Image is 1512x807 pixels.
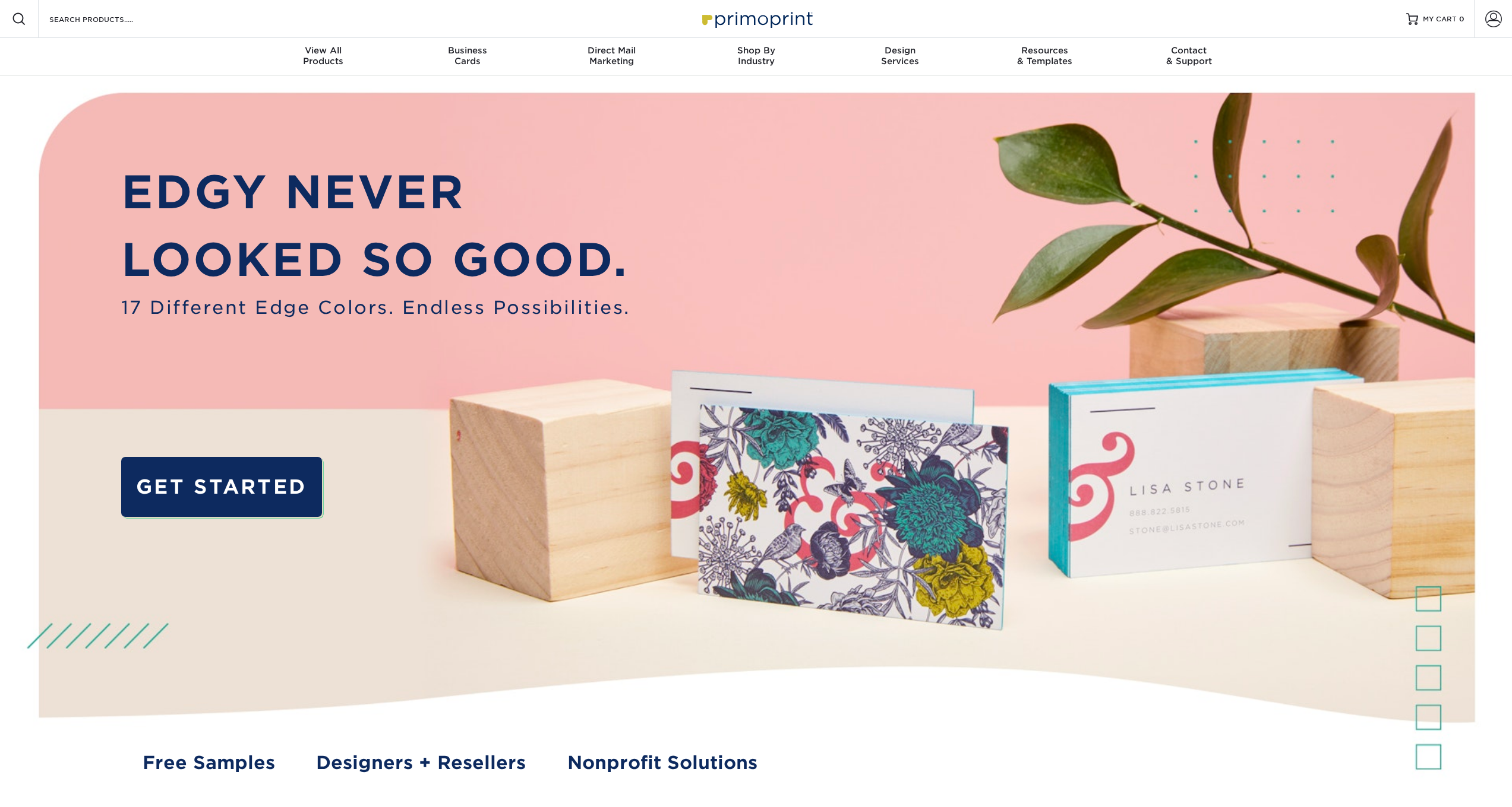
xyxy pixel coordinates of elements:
[828,45,973,66] div: Services
[48,12,164,26] input: SEARCH PRODUCTS.....
[567,749,757,777] a: Nonprofit Solutions
[121,457,322,516] a: GET STARTED
[395,38,539,76] a: BusinessCards
[1459,15,1464,23] span: 0
[121,294,630,322] span: 17 Different Edge Colors. Endless Possibilities.
[1423,14,1457,24] span: MY CART
[1117,38,1261,76] a: Contact& Support
[973,38,1117,76] a: Resources& Templates
[395,45,539,66] div: Cards
[828,38,973,76] a: DesignServices
[143,749,275,777] a: Free Samples
[316,749,526,777] a: Designers + Resellers
[539,45,684,66] div: Marketing
[684,45,828,56] span: Shop By
[395,45,539,56] span: Business
[973,45,1117,56] span: Resources
[1117,45,1261,66] div: & Support
[539,38,684,76] a: Direct MailMarketing
[973,45,1117,66] div: & Templates
[121,226,630,294] p: LOOKED SO GOOD.
[1117,45,1261,56] span: Contact
[539,45,684,56] span: Direct Mail
[684,38,828,76] a: Shop ByIndustry
[251,45,396,66] div: Products
[697,6,816,31] img: Primoprint
[684,45,828,66] div: Industry
[828,45,973,56] span: Design
[251,45,396,56] span: View All
[121,158,630,227] p: EDGY NEVER
[251,38,396,76] a: View AllProducts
